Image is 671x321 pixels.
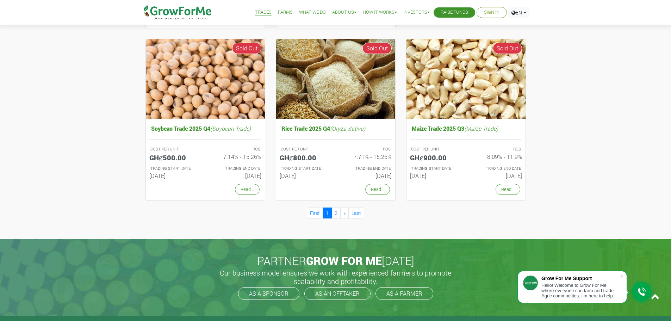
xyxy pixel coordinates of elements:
h6: [DATE] [471,172,522,179]
a: Trades [255,9,272,16]
h5: Soybean Trade 2025 Q4 [149,123,261,134]
a: Rice Trade 2025 Q4(Oryza Sativa) COST PER UNIT GHȼ800.00 ROS 7.71% - 15.25% TRADING START DATE [D... [280,123,392,182]
p: COST PER UNIT [150,146,199,152]
h6: 7.14% - 15.26% [211,153,261,160]
p: ROS [342,146,391,152]
h5: Our business model ensures we work with experienced farmers to promote scalability and profitabil... [212,268,459,285]
span: Sold Out [493,43,522,54]
a: 1 [323,208,332,218]
h6: [DATE] [280,172,330,179]
a: Soybean Trade 2025 Q4(Soybean Trade) COST PER UNIT GHȼ500.00 ROS 7.14% - 15.26% TRADING START DAT... [149,123,261,182]
p: Estimated Trading End Date [472,166,521,172]
a: Sign In [484,9,499,16]
a: AS A SPONSOR [238,287,299,300]
a: EN [508,7,529,18]
a: AS A FARMER [375,287,433,300]
nav: Page Navigation [145,208,526,218]
i: (Soybean Trade) [210,125,251,132]
p: ROS [212,146,260,152]
a: Maize Trade 2025 Q3(Maize Trade) COST PER UNIT GHȼ900.00 ROS 8.09% - 11.9% TRADING START DATE [DA... [410,123,522,182]
a: Read... [235,184,260,195]
span: GROW FOR ME [306,253,382,268]
a: What We Do [299,9,326,16]
a: Last [348,208,364,218]
p: Estimated Trading End Date [342,166,391,172]
p: ROS [472,146,521,152]
img: growforme image [406,39,526,119]
a: Read... [496,184,520,195]
span: Sold Out [362,43,392,54]
img: growforme image [276,39,395,119]
h2: PARTNER [DATE] [143,254,528,267]
h6: 8.09% - 11.9% [471,153,522,160]
h5: GHȼ900.00 [410,153,461,162]
a: About Us [332,9,356,16]
img: growforme image [146,39,265,119]
p: Estimated Trading End Date [212,166,260,172]
h6: [DATE] [149,172,200,179]
a: Raise Funds [441,9,468,16]
i: (Maize Trade) [464,125,498,132]
span: » [343,210,346,216]
p: COST PER UNIT [281,146,329,152]
p: Estimated Trading Start Date [411,166,460,172]
a: 2 [331,208,341,218]
div: Grow For Me Support [541,276,620,281]
a: How it Works [363,9,397,16]
h5: Rice Trade 2025 Q4 [280,123,392,134]
p: Estimated Trading Start Date [281,166,329,172]
h5: Maize Trade 2025 Q3 [410,123,522,134]
a: Read... [365,184,390,195]
a: Investors [403,9,430,16]
a: Farms [278,9,293,16]
span: Sold Out [232,43,261,54]
div: Hello! Welcome to Grow For Me where everyone can farm and trade Agric commodities. I'm here to help. [541,283,620,298]
p: Estimated Trading Start Date [150,166,199,172]
h5: GHȼ800.00 [280,153,330,162]
a: AS AN OFFTAKER [304,287,371,300]
h6: 7.71% - 15.25% [341,153,392,160]
i: (Oryza Sativa) [330,125,365,132]
h6: [DATE] [410,172,461,179]
h6: [DATE] [211,172,261,179]
p: COST PER UNIT [411,146,460,152]
a: First [307,208,323,218]
h5: GHȼ500.00 [149,153,200,162]
h6: [DATE] [341,172,392,179]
